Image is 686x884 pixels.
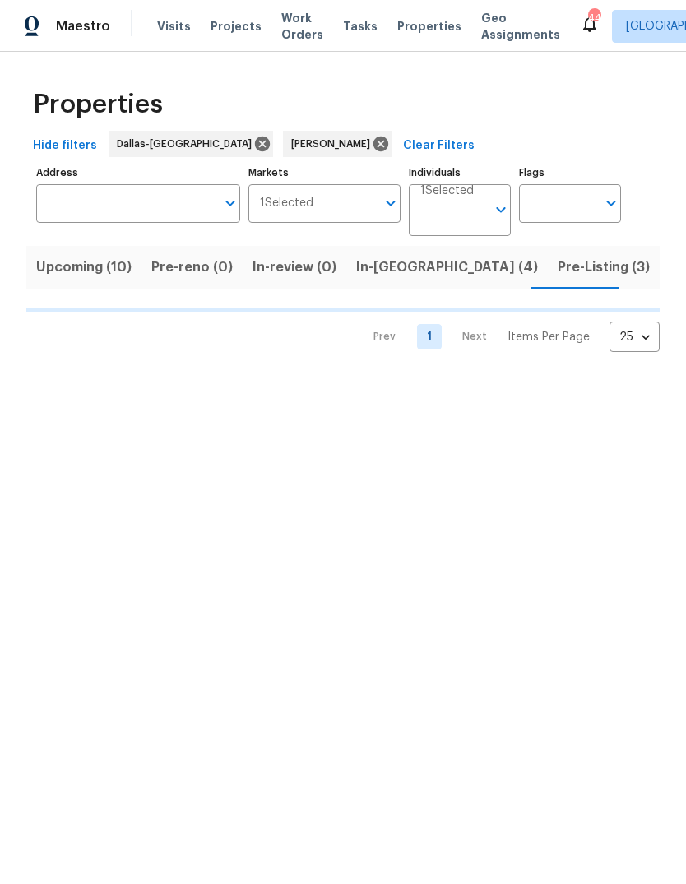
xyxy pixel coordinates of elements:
[109,131,273,157] div: Dallas-[GEOGRAPHIC_DATA]
[600,192,623,215] button: Open
[26,131,104,161] button: Hide filters
[420,184,474,198] span: 1 Selected
[157,18,191,35] span: Visits
[508,329,590,345] p: Items Per Page
[403,136,475,156] span: Clear Filters
[291,136,377,152] span: [PERSON_NAME]
[417,324,442,349] a: Goto page 1
[281,10,323,43] span: Work Orders
[56,18,110,35] span: Maestro
[211,18,262,35] span: Projects
[356,256,538,279] span: In-[GEOGRAPHIC_DATA] (4)
[610,316,660,359] div: 25
[397,18,461,35] span: Properties
[489,198,512,221] button: Open
[588,10,600,26] div: 44
[33,136,97,156] span: Hide filters
[33,96,163,113] span: Properties
[253,256,336,279] span: In-review (0)
[283,131,392,157] div: [PERSON_NAME]
[519,168,621,178] label: Flags
[358,322,660,352] nav: Pagination Navigation
[396,131,481,161] button: Clear Filters
[36,256,132,279] span: Upcoming (10)
[409,168,511,178] label: Individuals
[260,197,313,211] span: 1 Selected
[379,192,402,215] button: Open
[151,256,233,279] span: Pre-reno (0)
[219,192,242,215] button: Open
[248,168,401,178] label: Markets
[117,136,258,152] span: Dallas-[GEOGRAPHIC_DATA]
[343,21,378,32] span: Tasks
[36,168,240,178] label: Address
[558,256,650,279] span: Pre-Listing (3)
[481,10,560,43] span: Geo Assignments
